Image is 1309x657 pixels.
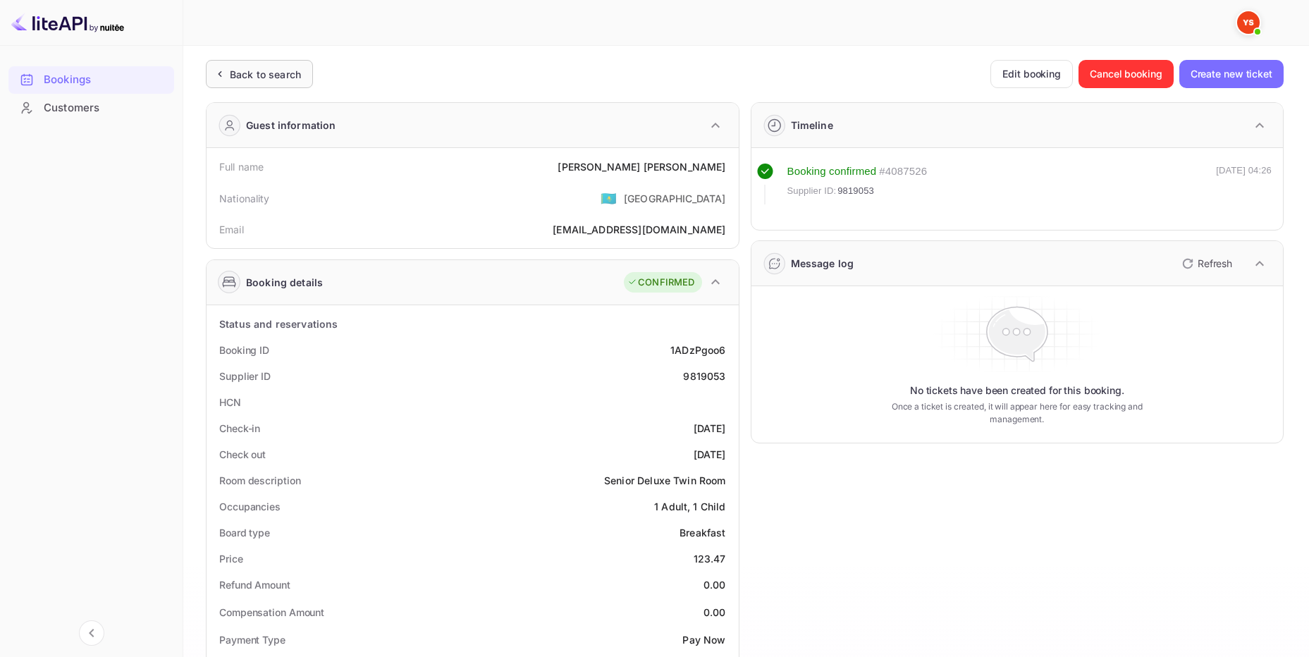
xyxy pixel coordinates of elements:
[11,11,124,34] img: LiteAPI logo
[680,525,725,540] div: Breakfast
[990,60,1073,88] button: Edit booking
[683,369,725,383] div: 9819053
[219,605,324,620] div: Compensation Amount
[654,499,725,514] div: 1 Adult, 1 Child
[219,632,285,647] div: Payment Type
[219,447,266,462] div: Check out
[1179,60,1284,88] button: Create new ticket
[787,164,877,180] div: Booking confirmed
[703,605,726,620] div: 0.00
[219,551,243,566] div: Price
[791,118,833,133] div: Timeline
[79,620,104,646] button: Collapse navigation
[1174,252,1238,275] button: Refresh
[219,525,270,540] div: Board type
[787,184,837,198] span: Supplier ID:
[601,185,617,211] span: United States
[44,100,167,116] div: Customers
[219,473,300,488] div: Room description
[791,256,854,271] div: Message log
[219,343,269,357] div: Booking ID
[8,94,174,122] div: Customers
[219,222,244,237] div: Email
[694,551,726,566] div: 123.47
[1237,11,1260,34] img: Yandex Support
[8,66,174,94] div: Bookings
[624,191,726,206] div: [GEOGRAPHIC_DATA]
[879,164,927,180] div: # 4087526
[219,317,338,331] div: Status and reservations
[910,383,1124,398] p: No tickets have been created for this booking.
[8,66,174,92] a: Bookings
[219,191,270,206] div: Nationality
[230,67,301,82] div: Back to search
[1078,60,1174,88] button: Cancel booking
[219,369,271,383] div: Supplier ID
[44,72,167,88] div: Bookings
[627,276,694,290] div: CONFIRMED
[837,184,874,198] span: 9819053
[219,395,241,410] div: HCN
[219,159,264,174] div: Full name
[219,421,260,436] div: Check-in
[553,222,725,237] div: [EMAIL_ADDRESS][DOMAIN_NAME]
[246,275,323,290] div: Booking details
[8,94,174,121] a: Customers
[246,118,336,133] div: Guest information
[703,577,726,592] div: 0.00
[694,447,726,462] div: [DATE]
[604,473,725,488] div: Senior Deluxe Twin Room
[1198,256,1232,271] p: Refresh
[219,499,281,514] div: Occupancies
[219,577,290,592] div: Refund Amount
[1216,164,1272,204] div: [DATE] 04:26
[682,632,725,647] div: Pay Now
[558,159,725,174] div: [PERSON_NAME] [PERSON_NAME]
[874,400,1160,426] p: Once a ticket is created, it will appear here for easy tracking and management.
[670,343,725,357] div: 1ADzPgoo6
[694,421,726,436] div: [DATE]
